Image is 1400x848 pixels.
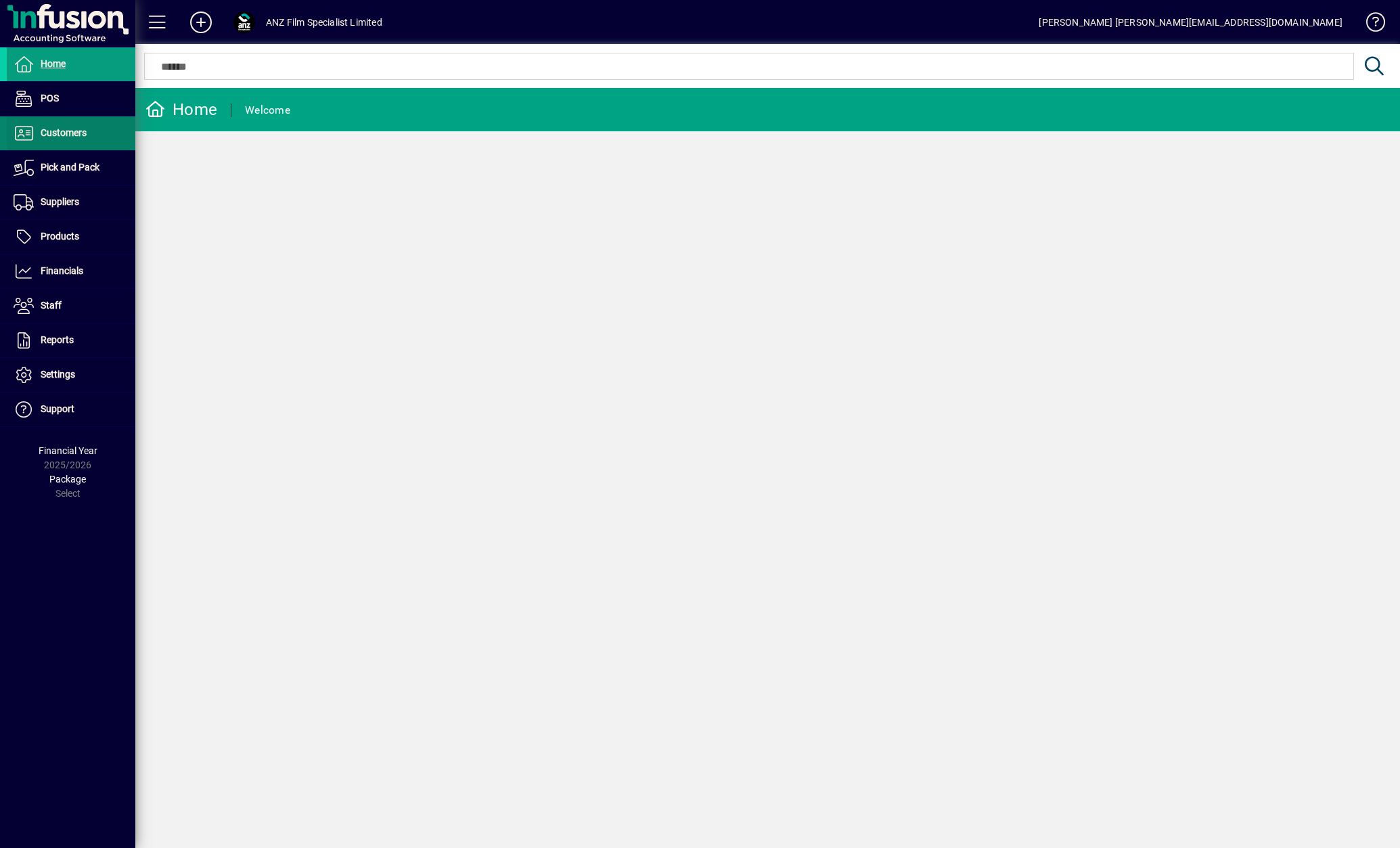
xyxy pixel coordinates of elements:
[266,12,382,33] div: ANZ Film Specialist Limited
[41,300,62,311] span: Staff
[7,82,135,116] a: POS
[41,231,79,242] span: Products
[245,99,290,121] div: Welcome
[1356,3,1383,47] a: Knowledge Base
[39,445,97,456] span: Financial Year
[41,93,59,104] span: POS
[41,196,79,207] span: Suppliers
[7,393,135,426] a: Support
[41,162,99,173] span: Pick and Pack
[7,254,135,288] a: Financials
[145,99,217,120] div: Home
[7,151,135,185] a: Pick and Pack
[49,474,86,485] span: Package
[41,265,83,276] span: Financials
[1039,12,1342,33] div: [PERSON_NAME] [PERSON_NAME][EMAIL_ADDRESS][DOMAIN_NAME]
[7,289,135,323] a: Staff
[7,116,135,150] a: Customers
[41,58,66,69] span: Home
[7,220,135,254] a: Products
[7,185,135,219] a: Suppliers
[41,369,75,380] span: Settings
[41,403,74,414] span: Support
[7,358,135,392] a: Settings
[223,10,266,35] button: Profile
[7,323,135,357] a: Reports
[179,10,223,35] button: Add
[41,127,87,138] span: Customers
[41,334,74,345] span: Reports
